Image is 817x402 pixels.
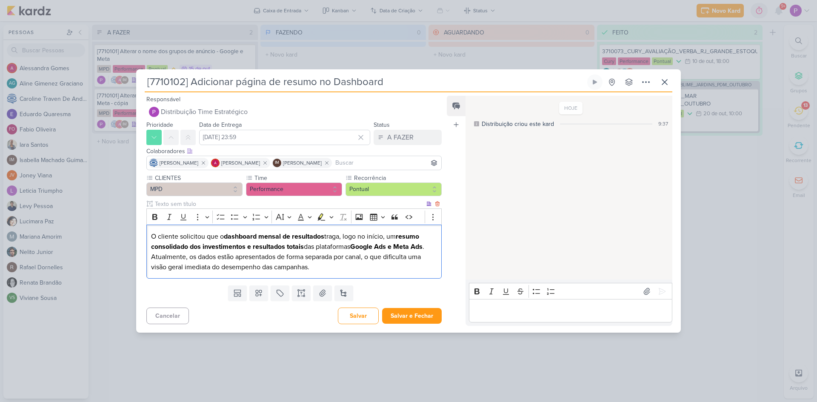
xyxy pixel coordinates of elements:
[161,107,248,117] span: Distribuição Time Estratégico
[224,232,324,241] strong: dashboard mensal de resultados
[149,159,158,167] img: Caroline Traven De Andrade
[211,159,220,167] img: Alessandra Gomes
[275,161,279,165] p: IM
[146,308,189,324] button: Cancelar
[353,174,442,182] label: Recorrência
[145,74,586,90] input: Kard Sem Título
[199,130,370,145] input: Select a date
[338,308,379,324] button: Salvar
[146,208,442,225] div: Editor toolbar
[374,130,442,145] button: A FAZER
[273,159,281,167] div: Isabella Machado Guimarães
[254,174,342,182] label: Time
[469,299,672,322] div: Editor editing area: main
[221,159,260,167] span: [PERSON_NAME]
[591,79,598,86] div: Ligar relógio
[146,121,173,128] label: Prioridade
[146,147,442,156] div: Colaboradores
[151,232,419,251] strong: resumo consolidado dos investimentos e resultados totais
[246,182,342,196] button: Performance
[199,121,242,128] label: Data de Entrega
[374,121,390,128] label: Status
[146,104,442,120] button: Distribuição Time Estratégico
[334,158,440,168] input: Buscar
[146,182,243,196] button: MPD
[482,120,554,128] div: Distribuição criou este kard
[346,182,442,196] button: Pontual
[474,121,479,126] div: Este log é visível à todos no kard
[153,200,425,208] input: Texto sem título
[469,283,672,299] div: Editor toolbar
[350,242,423,251] strong: Google Ads e Meta Ads
[149,107,159,117] img: Distribuição Time Estratégico
[146,96,180,103] label: Responsável
[283,159,322,167] span: [PERSON_NAME]
[154,174,243,182] label: CLIENTES
[146,225,442,279] div: Editor editing area: main
[387,132,414,143] div: A FAZER
[151,231,437,272] p: O cliente solicitou que o traga, logo no início, um das plataformas . Atualmente, os dados estão ...
[658,120,668,128] div: 9:37
[160,159,198,167] span: [PERSON_NAME]
[382,308,442,324] button: Salvar e Fechar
